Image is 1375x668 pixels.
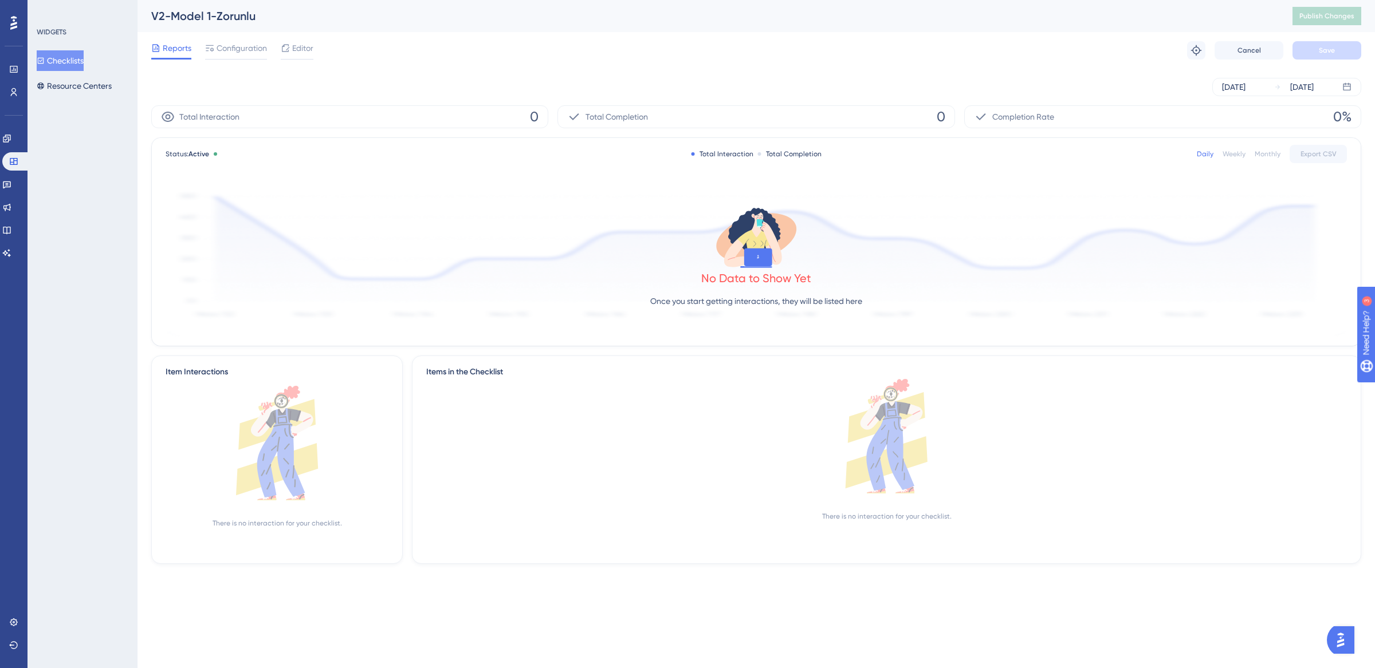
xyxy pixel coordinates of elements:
[188,150,209,158] span: Active
[822,512,952,521] div: There is no interaction for your checklist.
[758,149,822,159] div: Total Completion
[426,365,1347,379] div: Items in the Checklist
[37,76,112,96] button: Resource Centers
[166,365,228,379] div: Item Interactions
[292,41,313,55] span: Editor
[1327,623,1361,657] iframe: UserGuiding AI Assistant Launcher
[1319,46,1335,55] span: Save
[937,108,945,126] span: 0
[151,8,1264,24] div: V2-Model 1-Zorunlu
[701,270,811,286] div: No Data to Show Yet
[37,50,84,71] button: Checklists
[530,108,539,126] span: 0
[586,110,648,124] span: Total Completion
[692,149,753,159] div: Total Interaction
[1290,80,1314,94] div: [DATE]
[213,519,342,528] div: There is no interaction for your checklist.
[166,149,209,159] span: Status:
[37,27,66,37] div: WIDGETS
[80,6,83,15] div: 3
[217,41,267,55] span: Configuration
[650,294,862,308] p: Once you start getting interactions, they will be listed here
[1301,149,1337,159] span: Export CSV
[1292,41,1361,60] button: Save
[27,3,72,17] span: Need Help?
[1292,7,1361,25] button: Publish Changes
[1223,149,1246,159] div: Weekly
[163,41,191,55] span: Reports
[1255,149,1280,159] div: Monthly
[1333,108,1352,126] span: 0%
[992,110,1054,124] span: Completion Rate
[1237,46,1261,55] span: Cancel
[1197,149,1213,159] div: Daily
[1290,145,1347,163] button: Export CSV
[1299,11,1354,21] span: Publish Changes
[1215,41,1283,60] button: Cancel
[1222,80,1246,94] div: [DATE]
[179,110,239,124] span: Total Interaction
